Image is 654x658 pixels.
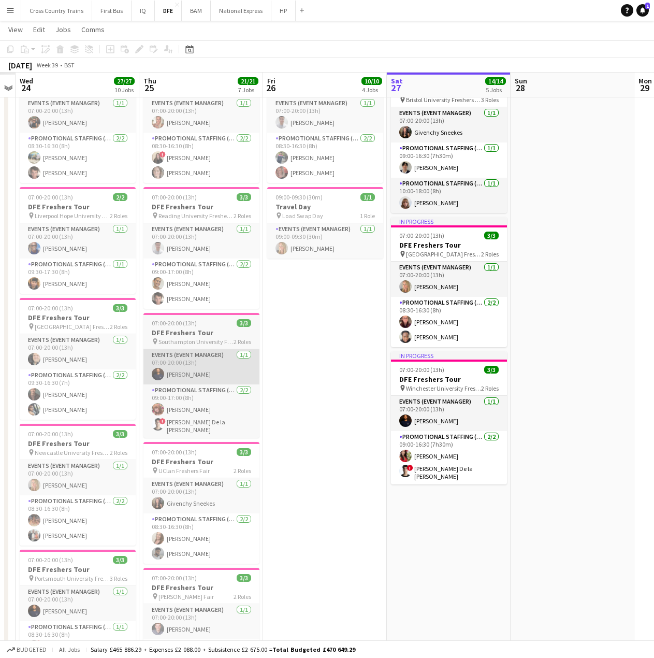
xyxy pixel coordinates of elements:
span: Budgeted [17,646,47,653]
a: 1 [636,4,649,17]
div: [DATE] [8,60,32,70]
span: Jobs [55,25,71,34]
span: View [8,25,23,34]
a: Comms [77,23,109,36]
a: Jobs [51,23,75,36]
span: Week 39 [34,61,60,69]
button: DFE [155,1,182,21]
button: Cross Country Trains [21,1,92,21]
button: National Express [211,1,271,21]
a: View [4,23,27,36]
span: Edit [33,25,45,34]
div: BST [64,61,75,69]
button: First Bus [92,1,132,21]
span: Comms [81,25,105,34]
span: All jobs [57,646,82,653]
a: Edit [29,23,49,36]
button: HP [271,1,296,21]
button: Budgeted [5,644,48,655]
div: Salary £465 886.29 + Expenses £2 088.00 + Subsistence £2 675.00 = [91,646,355,653]
button: IQ [132,1,155,21]
button: BAM [182,1,211,21]
span: Total Budgeted £470 649.29 [272,646,355,653]
span: 1 [645,3,650,9]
